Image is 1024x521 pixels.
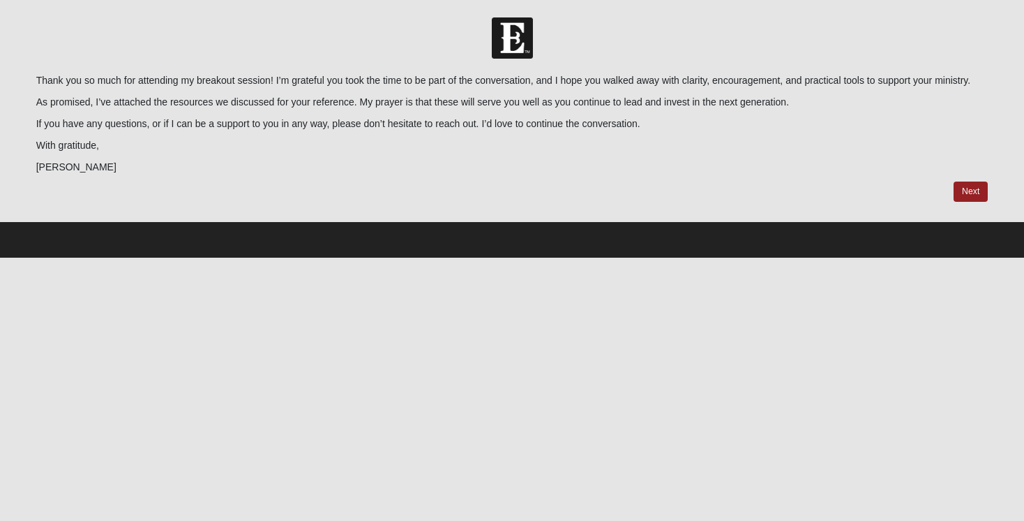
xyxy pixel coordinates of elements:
[36,75,971,86] span: Thank you so much for attending my breakout session! I’m grateful you took the time to be part of...
[36,138,988,153] p: With gratitude,
[954,182,988,202] a: Next
[36,160,988,175] p: [PERSON_NAME]
[36,117,988,131] p: If you have any questions, or if I can be a support to you in any way, please don’t hesitate to r...
[36,95,988,110] p: As promised, I’ve attached the resources we discussed for your reference. My prayer is that these...
[492,17,533,59] img: Church of Eleven22 Logo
